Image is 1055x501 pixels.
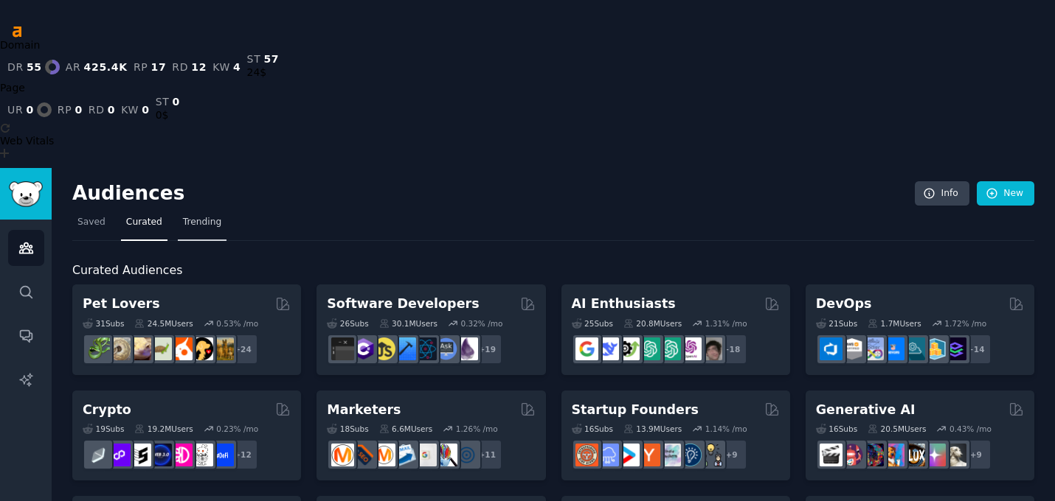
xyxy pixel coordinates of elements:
[149,337,172,360] img: turtle
[151,61,166,73] span: 17
[172,61,207,73] a: rd12
[596,444,619,466] img: SaaS
[637,337,660,360] img: chatgpt_promptDesign
[572,318,613,329] div: 25 Sub s
[393,444,416,466] img: Emailmarketing
[83,424,124,434] div: 19 Sub s
[108,337,131,360] img: ballpython
[233,61,241,73] span: 4
[658,337,681,360] img: chatgpt_prompts_
[190,337,213,360] img: PetAdvice
[820,444,843,466] img: aivideo
[961,439,992,470] div: + 9
[596,337,619,360] img: DeepSeek
[327,424,368,434] div: 18 Sub s
[327,318,368,329] div: 26 Sub s
[331,444,354,466] img: content_marketing
[58,104,83,116] a: rp0
[840,337,863,360] img: AWS_Certified_Experts
[868,424,926,434] div: 20.5M Users
[456,424,498,434] div: 1.26 % /mo
[816,295,872,313] h2: DevOps
[915,181,969,206] a: Info
[134,61,148,73] span: rp
[705,318,747,329] div: 1.31 % /mo
[861,444,884,466] img: deepdream
[211,444,234,466] img: defi_
[861,337,884,360] img: Docker_DevOps
[820,337,843,360] img: azuredevops
[944,444,966,466] img: DreamBooth
[247,53,261,65] span: st
[108,104,115,116] span: 0
[699,337,722,360] img: ArtificalIntelligence
[26,104,33,116] span: 0
[868,318,921,329] div: 1.7M Users
[623,318,682,329] div: 20.8M Users
[460,318,502,329] div: 0.32 % /mo
[944,337,966,360] img: PlatformEngineers
[840,444,863,466] img: dalle2
[379,424,433,434] div: 6.6M Users
[227,439,258,470] div: + 12
[89,104,105,116] span: rd
[72,182,915,206] h2: Audiences
[327,295,479,313] h2: Software Developers
[379,318,437,329] div: 30.1M Users
[7,60,60,74] a: dr55
[134,61,166,73] a: rp17
[393,337,416,360] img: iOSProgramming
[142,104,149,116] span: 0
[679,337,702,360] img: OpenAIDev
[156,108,180,123] div: 0$
[435,444,457,466] img: MarketingResearch
[216,318,258,329] div: 0.53 % /mo
[227,334,258,365] div: + 24
[58,104,72,116] span: rp
[7,102,52,117] a: ur0
[572,295,676,313] h2: AI Enthusiasts
[83,401,131,419] h2: Crypto
[716,334,747,365] div: + 18
[572,401,699,419] h2: Startup Founders
[77,216,106,229] span: Saved
[435,337,457,360] img: AskComputerScience
[89,104,115,116] a: rd0
[121,211,167,241] a: Curated
[882,337,904,360] img: DevOpsLinks
[977,181,1034,206] a: New
[108,444,131,466] img: 0xPolygon
[575,444,598,466] img: EntrepreneurRideAlong
[961,334,992,365] div: + 14
[128,444,151,466] img: ethstaker
[83,295,160,313] h2: Pet Lovers
[699,444,722,466] img: growmybusiness
[211,337,234,360] img: dogbreed
[27,61,42,73] span: 55
[7,61,24,73] span: dr
[923,337,946,360] img: aws_cdk
[902,337,925,360] img: platformengineering
[216,424,258,434] div: 0.23 % /mo
[87,337,110,360] img: herpetology
[617,444,640,466] img: startup
[816,318,857,329] div: 21 Sub s
[149,444,172,466] img: web3
[172,96,179,108] span: 0
[75,104,82,116] span: 0
[882,444,904,466] img: sdforall
[121,104,149,116] a: kw0
[658,444,681,466] img: indiehackers
[705,424,747,434] div: 1.14 % /mo
[72,211,111,241] a: Saved
[414,444,437,466] img: googleads
[247,53,280,65] a: st57
[263,53,279,65] span: 57
[178,211,226,241] a: Trending
[191,61,207,73] span: 12
[944,318,986,329] div: 1.72 % /mo
[679,444,702,466] img: Entrepreneurship
[623,424,682,434] div: 13.9M Users
[9,181,43,207] img: GummySearch logo
[66,61,81,73] span: ar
